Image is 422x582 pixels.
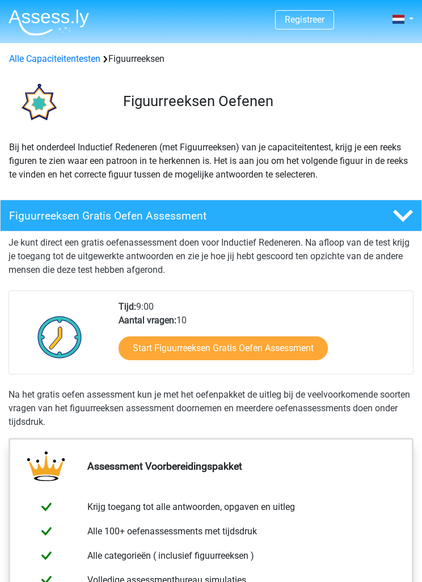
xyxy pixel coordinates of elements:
[9,141,413,182] p: Bij het onderdeel Inductief Redeneren (met Figuurreeksen) van je capaciteitentest, krijg je een r...
[31,309,88,365] img: Klok
[9,209,343,222] h4: Figuurreeksen Gratis Oefen Assessment
[9,9,89,36] img: Assessly
[119,336,328,360] a: Start Figuurreeksen Gratis Oefen Assessment
[123,92,404,110] h3: Figuurreeksen Oefenen
[119,301,136,312] b: Tijd:
[285,14,324,25] a: Registreer
[9,236,413,277] p: Je kunt direct een gratis oefenassessment doen voor Inductief Redeneren. Na afloop van de test kr...
[9,53,100,64] a: Alle Capaciteitentesten
[5,52,417,66] div: Figuurreeksen
[110,300,413,374] div: 9:00 10
[9,388,413,429] div: Na het gratis oefen assessment kun je met het oefenpakket de uitleg bij de veelvoorkomende soorte...
[9,75,66,132] img: figuurreeksen
[119,315,176,326] b: Aantal vragen:
[9,200,413,231] a: Figuurreeksen Gratis Oefen Assessment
